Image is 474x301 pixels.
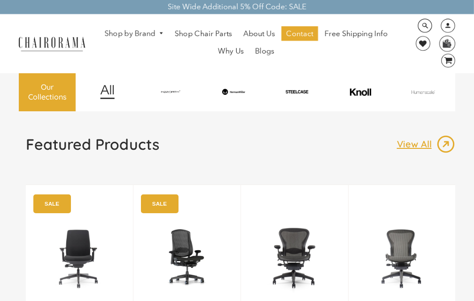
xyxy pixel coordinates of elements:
img: WhatsApp_Image_2024-07-12_at_16.23.01.webp [440,36,454,50]
a: Our Collections [19,73,76,111]
a: Blogs [250,44,279,59]
span: About Us [243,29,275,39]
span: Contact [286,29,313,39]
nav: DesktopNavigation [94,26,398,61]
span: Free Shipping Info [325,29,388,39]
p: View All [397,138,436,150]
img: image_8_173eb7e0-7579-41b4-bc8e-4ba0b8ba93e8.png [203,89,264,95]
h1: Featured Products [26,135,159,154]
img: image_12.png [81,85,133,99]
a: Featured Products [26,135,159,161]
a: About Us [239,26,280,41]
text: SALE [152,201,167,207]
a: Shop Chair Parts [170,26,237,41]
img: PHOTO-2024-07-09-00-53-10-removebg-preview.png [266,90,327,94]
img: image_10_1.png [330,88,391,96]
text: SALE [45,201,59,207]
span: Why Us [218,46,244,56]
span: Blogs [255,46,274,56]
span: Shop Chair Parts [175,29,232,39]
img: chairorama [14,35,89,52]
img: image_11.png [393,90,454,93]
a: Free Shipping Info [320,26,392,41]
img: image_7_14f0750b-d084-457f-979a-a1ab9f6582c4.png [140,88,201,96]
a: Shop by Brand [100,27,169,41]
a: View All [397,135,455,154]
a: Why Us [213,44,249,59]
img: image_13.png [436,135,455,154]
a: Contact [281,26,318,41]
